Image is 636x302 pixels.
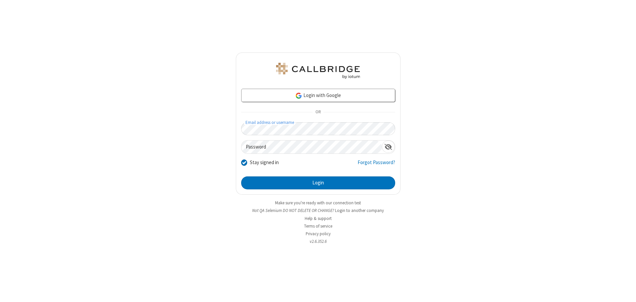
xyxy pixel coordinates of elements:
button: Login [241,176,395,190]
li: v2.6.352.6 [236,238,400,245]
a: Login with Google [241,89,395,102]
a: Make sure you're ready with our connection test [275,200,361,206]
img: google-icon.png [295,92,302,99]
a: Forgot Password? [358,159,395,171]
a: Help & support [305,216,332,221]
span: OR [313,108,323,117]
button: Login to another company [335,207,384,214]
div: Show password [382,141,395,153]
input: Password [241,141,382,153]
iframe: Chat [619,285,631,297]
a: Privacy policy [306,231,331,237]
img: QA Selenium DO NOT DELETE OR CHANGE [275,63,361,79]
a: Terms of service [304,223,332,229]
input: Email address or username [241,122,395,135]
label: Stay signed in [250,159,279,166]
li: Not QA Selenium DO NOT DELETE OR CHANGE? [236,207,400,214]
